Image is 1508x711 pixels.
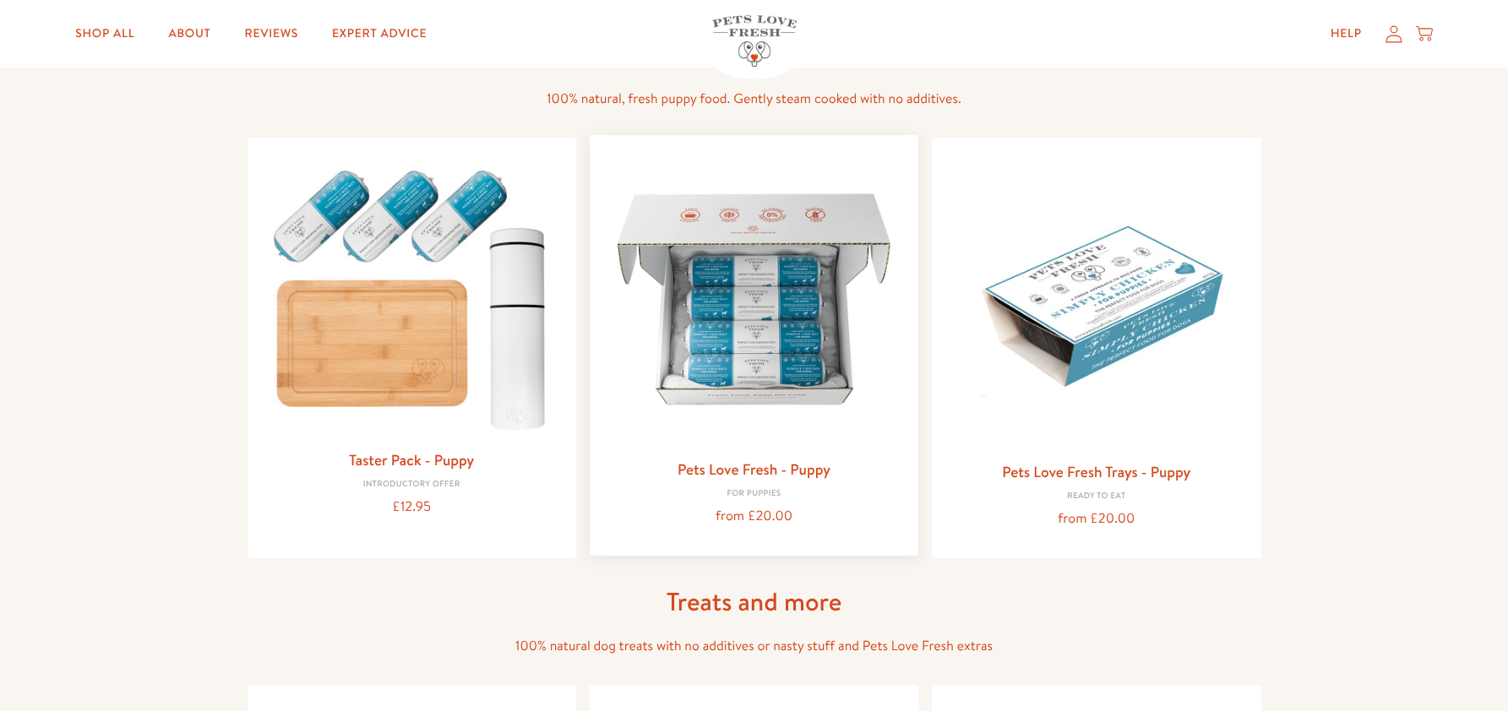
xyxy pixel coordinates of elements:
[945,151,1247,453] img: Pets Love Fresh Trays - Puppy
[712,15,797,67] img: Pets Love Fresh
[515,637,993,655] span: 100% natural dog treats with no additives or nasty stuff and Pets Love Fresh extras
[349,449,474,470] a: Taster Pack - Puppy
[603,149,905,450] img: Pets Love Fresh - Puppy
[1002,461,1190,482] a: Pets Love Fresh Trays - Puppy
[62,17,148,51] a: Shop All
[945,507,1247,530] div: from £20.00
[318,17,440,51] a: Expert Advice
[547,90,961,108] span: 100% natural, fresh puppy food. Gently steam cooked with no additives.
[484,585,1025,618] h1: Treats and more
[603,489,905,499] div: For puppies
[261,151,563,441] img: Taster Pack - Puppy
[603,505,905,528] div: from £20.00
[231,17,312,51] a: Reviews
[945,491,1247,502] div: Ready to eat
[261,496,563,518] div: £12.95
[678,459,830,480] a: Pets Love Fresh - Puppy
[261,480,563,490] div: Introductory Offer
[1317,17,1375,51] a: Help
[155,17,224,51] a: About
